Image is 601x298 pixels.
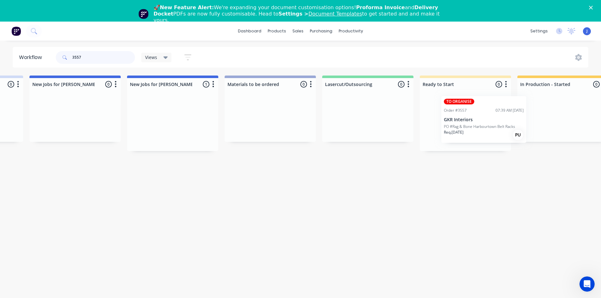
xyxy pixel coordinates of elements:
div: sales [289,26,307,36]
span: 0 [8,81,14,88]
a: dashboard [235,26,265,36]
b: New Feature Alert: [160,4,214,10]
span: 0 [496,81,502,88]
a: Document Templates [308,11,362,17]
input: Enter column name… [227,81,290,88]
img: Factory [11,26,21,36]
div: settings [527,26,551,36]
span: Views [145,54,157,61]
b: Settings > [278,11,362,17]
input: Enter column name… [32,81,95,88]
span: 0 [105,81,112,88]
div: productivity [336,26,366,36]
span: 0 [398,81,405,88]
div: 🚀 We're expanding your document customisation options! and PDFs are now fully customisable. Head ... [154,4,453,23]
input: Enter column name… [423,81,485,88]
div: purchasing [307,26,336,36]
input: Enter column name… [325,81,387,88]
iframe: Intercom live chat [579,276,595,292]
img: Profile image for Team [138,9,149,19]
div: Close [589,6,595,10]
div: products [265,26,289,36]
input: Enter column name… [130,81,192,88]
b: Proforma Invoice [356,4,405,10]
span: J [586,28,588,34]
b: Delivery Docket [154,4,438,17]
span: 1 [203,81,209,88]
span: 0 [300,81,307,88]
div: Workflow [19,54,45,61]
input: Enter column name… [520,81,583,88]
span: 0 [593,81,600,88]
input: Search for orders... [72,51,135,64]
